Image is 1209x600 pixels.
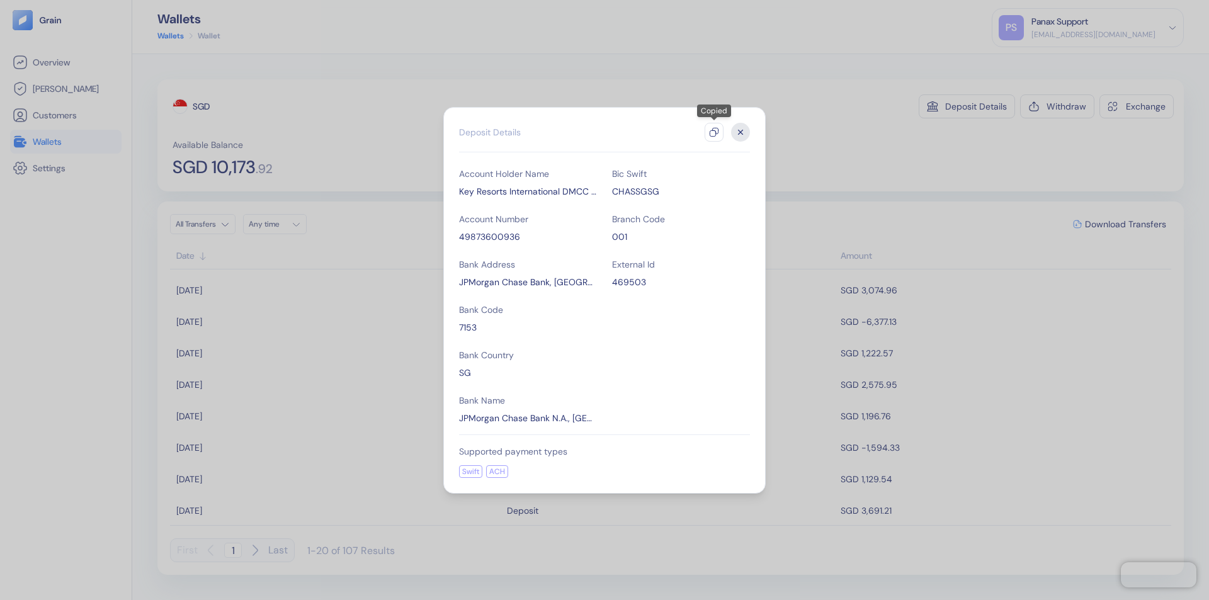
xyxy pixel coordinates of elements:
div: Deposit Details [459,126,521,139]
div: Key Resorts International DMCC TransferMate [459,185,597,198]
div: External Id [612,258,750,271]
div: Bank Name [459,394,597,407]
div: Account Number [459,213,597,225]
div: Copied [697,105,731,117]
div: ACH [486,465,508,478]
div: 001 [612,230,750,243]
div: 7153 [459,321,597,334]
div: CHASSGSG [612,185,750,198]
div: JPMorgan Chase Bank N.A., Singapore Branch [459,412,597,424]
div: Supported payment types [459,445,750,458]
div: Account Holder Name [459,167,597,180]
div: JPMorgan Chase Bank, N.A., Singapore Branch 168 Robinson Road, Capital Tower Singapore 068912 [459,276,597,288]
div: Branch Code [612,213,750,225]
div: Bank Address [459,258,597,271]
div: Swift [459,465,482,478]
div: 49873600936 [459,230,597,243]
div: Bic Swift [612,167,750,180]
div: 469503 [612,276,750,288]
div: SG [459,366,597,379]
div: Bank Code [459,303,597,316]
div: Bank Country [459,349,597,361]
